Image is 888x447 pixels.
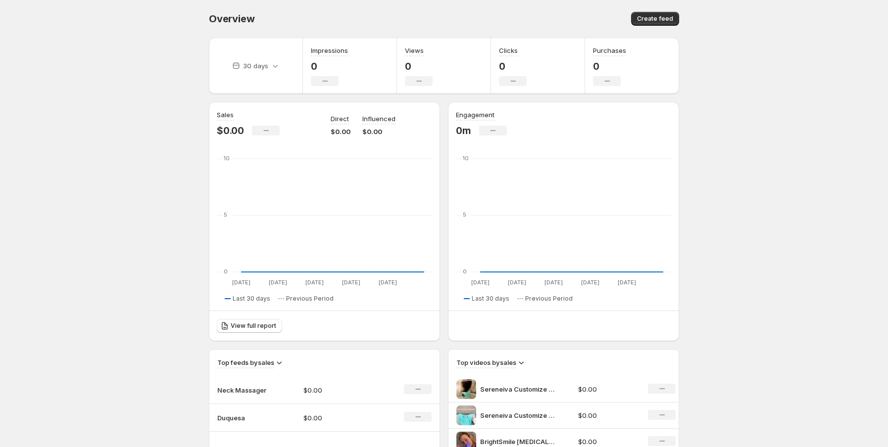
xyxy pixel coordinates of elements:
p: $0.00 [578,384,637,394]
p: $0.00 [578,437,637,447]
h3: Views [405,45,424,55]
h3: Engagement [456,110,494,120]
h3: Impressions [311,45,348,55]
p: Influenced [362,114,395,124]
img: Sereneiva Customize Sereneiva Theme Shopify 2 [456,405,476,425]
p: $0.00 [362,127,395,136]
p: 0 [499,60,527,72]
text: [DATE] [471,279,490,286]
text: [DATE] [379,279,397,286]
text: [DATE] [269,279,287,286]
p: 0m [456,125,471,136]
text: 10 [224,155,230,162]
p: $0.00 [303,413,374,423]
h3: Purchases [593,45,626,55]
a: View full report [217,319,282,333]
span: Create feed [637,15,673,23]
button: Create feed [631,12,679,26]
text: [DATE] [342,279,360,286]
p: Duquesa [217,413,267,423]
p: $0.00 [217,125,244,136]
span: Overview [209,13,254,25]
p: Sereneiva Customize Sereneiva Theme Shopify 2 [480,410,554,420]
h3: Sales [217,110,234,120]
p: $0.00 [578,410,637,420]
text: 0 [224,268,228,275]
p: $0.00 [331,127,350,136]
p: 0 [593,60,626,72]
text: 5 [224,211,227,218]
text: 5 [463,211,466,218]
p: 0 [405,60,433,72]
text: [DATE] [581,279,599,286]
p: Neck Massager [217,385,267,395]
p: 30 days [243,61,268,71]
span: Last 30 days [472,295,509,303]
span: Last 30 days [233,295,270,303]
text: [DATE] [232,279,250,286]
p: $0.00 [303,385,374,395]
h3: Clicks [499,45,518,55]
h3: Top videos by sales [456,358,516,367]
text: [DATE] [544,279,563,286]
p: 0 [311,60,348,72]
text: 0 [463,268,467,275]
text: 10 [463,155,469,162]
span: View full report [231,322,276,330]
text: [DATE] [508,279,526,286]
span: Previous Period [286,295,334,303]
text: [DATE] [618,279,636,286]
text: [DATE] [305,279,324,286]
p: Direct [331,114,349,124]
span: Previous Period [525,295,573,303]
p: Sereneiva Customize Sereneiva Theme Shopify 1 [480,384,554,394]
p: BrightSmile [MEDICAL_DATA] Kit Zennvita 2 [480,437,554,447]
h3: Top feeds by sales [217,358,274,367]
img: Sereneiva Customize Sereneiva Theme Shopify 1 [456,379,476,399]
